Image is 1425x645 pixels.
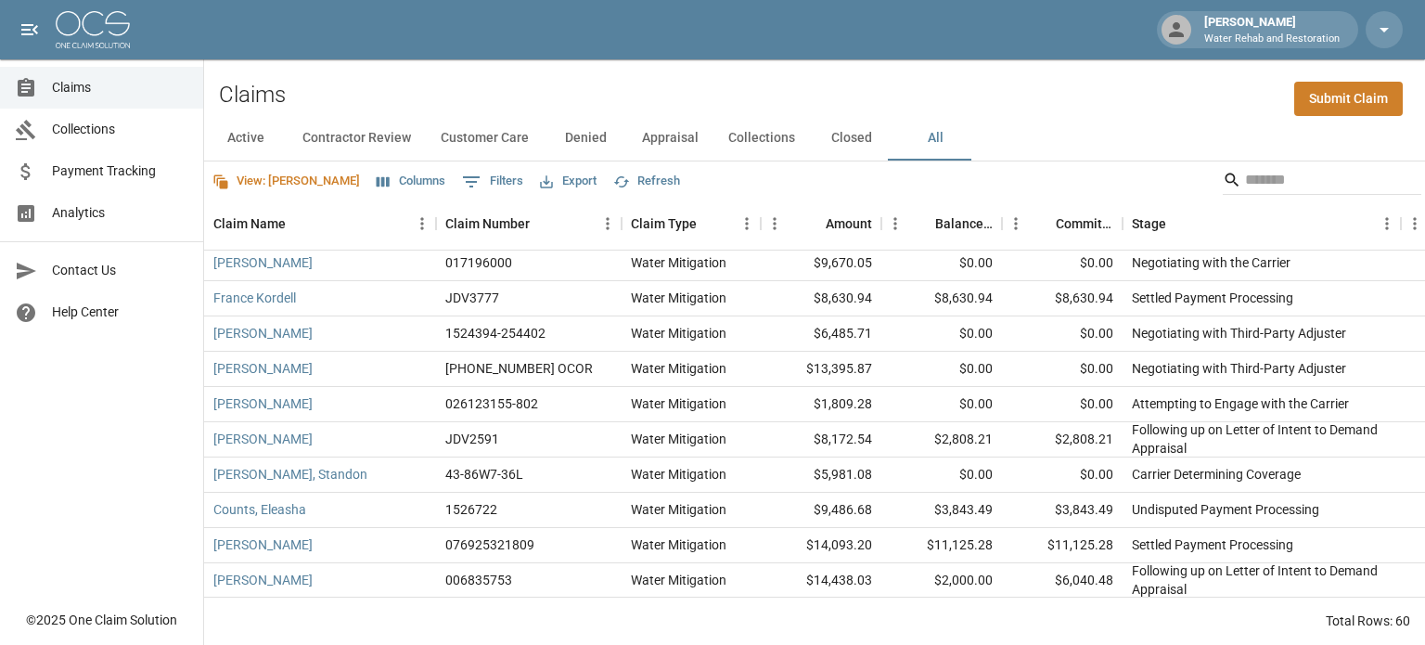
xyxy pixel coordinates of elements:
div: $0.00 [1002,246,1123,281]
div: $13,395.87 [761,352,881,387]
div: Settled Payment Processing [1132,535,1293,554]
button: Sort [697,211,723,237]
span: Collections [52,120,188,139]
button: Sort [909,211,935,237]
div: Claim Number [445,198,530,250]
button: Active [204,116,288,161]
div: 01-008-967942 OCOR [445,359,593,378]
button: All [893,116,977,161]
div: $9,486.68 [761,493,881,528]
p: Water Rehab and Restoration [1204,32,1340,47]
div: Following up on Letter of Intent to Demand Appraisal [1132,420,1392,458]
div: Water Mitigation [631,359,726,378]
span: Claims [52,78,188,97]
div: $8,630.94 [761,281,881,316]
div: $1,809.28 [761,387,881,422]
a: [PERSON_NAME] [213,359,313,378]
div: Claim Type [622,198,761,250]
div: $8,172.54 [761,422,881,458]
div: Attempting to Engage with the Carrier [1132,394,1349,413]
div: Balance Due [881,198,1002,250]
div: $6,485.71 [761,316,881,352]
button: Menu [881,210,909,238]
a: Submit Claim [1294,82,1403,116]
div: $5,981.08 [761,458,881,493]
div: $14,438.03 [761,563,881,599]
div: Negotiating with Third-Party Adjuster [1132,359,1346,378]
div: 076925321809 [445,535,534,554]
span: Contact Us [52,261,188,280]
button: Export [535,167,601,196]
div: Claim Number [436,198,622,250]
div: Water Mitigation [631,535,726,554]
button: Closed [810,116,893,161]
button: Menu [594,210,622,238]
div: $2,808.21 [1002,422,1123,458]
div: Undisputed Payment Processing [1132,500,1319,519]
button: Collections [713,116,810,161]
button: Show filters [457,167,528,197]
div: Water Mitigation [631,253,726,272]
div: $0.00 [1002,352,1123,387]
img: ocs-logo-white-transparent.png [56,11,130,48]
div: $0.00 [881,387,1002,422]
a: Counts, Eleasha [213,500,306,519]
button: Sort [1030,211,1056,237]
div: $0.00 [881,458,1002,493]
div: $6,040.48 [1002,563,1123,599]
div: $3,843.49 [1002,493,1123,528]
div: Carrier Determining Coverage [1132,465,1301,484]
div: $9,670.05 [761,246,881,281]
div: Total Rows: 60 [1326,612,1410,630]
div: $0.00 [881,316,1002,352]
a: [PERSON_NAME] [213,430,313,448]
div: Water Mitigation [631,465,726,484]
div: Amount [761,198,881,250]
a: [PERSON_NAME], Standon [213,465,367,484]
a: [PERSON_NAME] [213,324,313,342]
button: Sort [800,211,826,237]
button: Contractor Review [288,116,426,161]
div: $0.00 [881,352,1002,387]
div: $0.00 [1002,387,1123,422]
button: Menu [1373,210,1401,238]
a: [PERSON_NAME] [213,571,313,589]
div: $3,843.49 [881,493,1002,528]
div: Following up on Letter of Intent to Demand Appraisal [1132,561,1392,599]
span: Analytics [52,203,188,223]
div: $0.00 [1002,458,1123,493]
div: [PERSON_NAME] [1197,13,1347,46]
div: © 2025 One Claim Solution [26,611,177,629]
div: Water Mitigation [631,500,726,519]
div: Balance Due [935,198,993,250]
div: 026123155-802 [445,394,538,413]
button: Menu [761,210,789,238]
a: [PERSON_NAME] [213,535,313,554]
div: Stage [1132,198,1166,250]
button: Menu [733,210,761,238]
div: Negotiating with Third-Party Adjuster [1132,324,1346,342]
div: Water Mitigation [631,324,726,342]
button: Sort [286,211,312,237]
div: $2,808.21 [881,422,1002,458]
a: France Kordell [213,289,296,307]
div: 43-86W7-36L [445,465,523,484]
div: Claim Name [213,198,286,250]
div: Water Mitigation [631,394,726,413]
button: Customer Care [426,116,544,161]
div: Stage [1123,198,1401,250]
div: $2,000.00 [881,563,1002,599]
button: View: [PERSON_NAME] [208,167,365,196]
button: Appraisal [627,116,713,161]
button: Refresh [609,167,685,196]
div: 017196000 [445,253,512,272]
div: $11,125.28 [1002,528,1123,563]
button: Menu [408,210,436,238]
div: Water Mitigation [631,571,726,589]
button: Menu [1002,210,1030,238]
button: Select columns [372,167,450,196]
div: $0.00 [881,246,1002,281]
button: Denied [544,116,627,161]
span: Help Center [52,303,188,322]
div: Water Mitigation [631,430,726,448]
